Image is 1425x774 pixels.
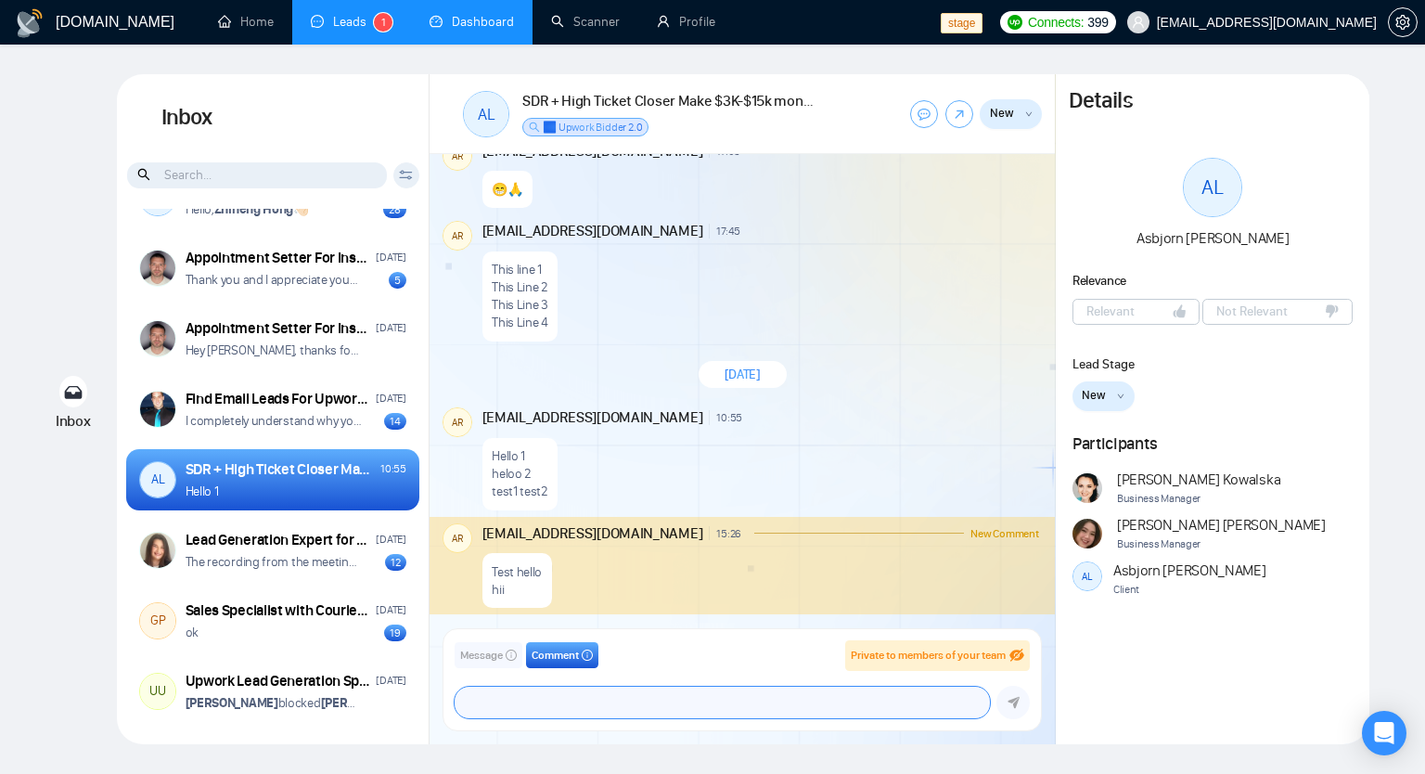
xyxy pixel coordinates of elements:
[443,408,471,436] div: AR
[492,563,542,581] p: Test hello
[1117,392,1124,400] span: down
[186,483,219,500] p: Hello 1
[1362,711,1406,755] div: Open Intercom Messenger
[186,530,371,550] div: Lead Generation Expert for UX/UI designers team
[1087,12,1108,32] span: 399
[186,600,371,621] div: Sales Specialist with Courier Parcel Reseller Expertise
[1072,381,1135,411] button: Newdown
[376,249,405,266] div: [DATE]
[140,321,175,356] img: Nikita Kasianov
[384,625,406,641] div: 19
[381,16,386,29] span: 1
[990,104,1014,123] span: New
[482,523,703,544] span: [EMAIL_ADDRESS][DOMAIN_NAME]
[430,14,514,30] a: dashboardDashboard
[1072,273,1126,289] span: Relevance
[214,201,293,217] strong: Zhineng Hong
[389,272,406,289] div: 5
[582,650,593,661] span: info-circle
[1389,15,1417,30] span: setting
[506,650,517,661] span: info-circle
[1216,302,1288,321] span: Not Relevant
[532,647,579,664] span: Comment
[443,524,471,552] div: AR
[529,122,540,133] span: search
[980,99,1042,129] button: Newdown
[716,526,741,541] span: 15:26
[970,528,1039,539] span: New Comment
[1184,159,1241,216] div: AL
[15,8,45,38] img: logo
[1117,535,1326,553] span: Business Manager
[492,465,548,483] p: heloo 2
[383,201,406,218] div: 28
[1009,648,1024,663] span: eye-invisible
[526,642,598,668] button: Commentinfo-circle
[1117,490,1280,508] span: Business Manager
[522,91,814,111] h1: SDR + High Ticket Closer Make $3K-$15k monthly 100% comission based only.
[1072,433,1354,454] h1: Participants
[1388,15,1418,30] a: setting
[455,642,522,668] button: Messageinfo-circle
[376,390,405,407] div: [DATE]
[492,278,548,296] p: This Line 2
[186,389,371,409] div: Find Email Leads For Upwork Client Agencies
[1082,386,1106,405] span: New
[492,181,522,199] p: 😁🙏
[1117,470,1280,490] span: [PERSON_NAME] Kowalska
[716,224,740,239] span: 17:45
[380,460,406,478] div: 10:55
[1072,356,1135,372] span: Lead Stage
[1086,302,1135,321] span: Relevant
[1025,110,1033,118] span: down
[127,162,387,188] input: Search...
[140,392,175,427] img: Jonathan DeYoung
[376,319,405,337] div: [DATE]
[186,459,376,480] div: SDR + High Ticket Closer Make $3K-$15k monthly 100% comission based only.
[311,14,392,30] a: messageLeads1
[1072,519,1102,548] img: Andrian Marsella
[1117,515,1326,535] span: [PERSON_NAME] [PERSON_NAME]
[492,447,548,465] p: Hello 1
[482,221,703,241] span: [EMAIL_ADDRESS][DOMAIN_NAME]
[186,694,363,712] p: blocked
[56,412,91,430] span: Inbox
[1113,581,1266,599] span: Client
[1202,299,1353,325] button: Not Relevant
[1073,562,1101,590] div: AL
[384,413,406,430] div: 14
[464,92,508,136] div: AL
[186,318,371,339] div: Appointment Setter For Instagram
[376,601,405,619] div: [DATE]
[657,14,715,30] a: userProfile
[186,671,371,691] div: Upwork Lead Generation Specialist
[186,200,309,218] p: Hello, 👋🏻
[140,603,175,639] div: GP
[186,695,278,711] strong: [PERSON_NAME]
[492,314,548,331] p: This Line 4
[851,649,1006,662] span: Private to members of your team
[482,407,703,428] span: [EMAIL_ADDRESS][DOMAIN_NAME]
[716,410,742,425] span: 10:55
[1388,7,1418,37] button: setting
[492,261,548,278] p: This line 1
[137,164,153,185] span: search
[492,581,542,599] p: hii
[186,342,363,359] p: Hey [PERSON_NAME], thanks for applying for this position!
[1132,16,1145,29] span: user
[140,533,175,568] img: Dariia Boichuk
[543,121,642,134] span: ✅ Upwork Bidder 2.0
[460,647,503,664] span: Message
[1069,87,1132,115] h1: Details
[374,13,392,32] sup: 1
[186,248,371,268] div: Appointment Setter For Instagram
[321,695,414,711] strong: [PERSON_NAME]
[443,142,471,170] div: AR
[1113,561,1266,581] span: Asbjorn [PERSON_NAME]
[186,412,363,430] p: I completely understand why you would prefer to talk here. As much as I'd like to talk business w...
[376,531,405,548] div: [DATE]
[1072,473,1102,503] img: Agnieszka Kowalska
[140,462,175,497] div: AL
[140,251,175,286] img: Nikita Kasianov
[551,14,620,30] a: searchScanner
